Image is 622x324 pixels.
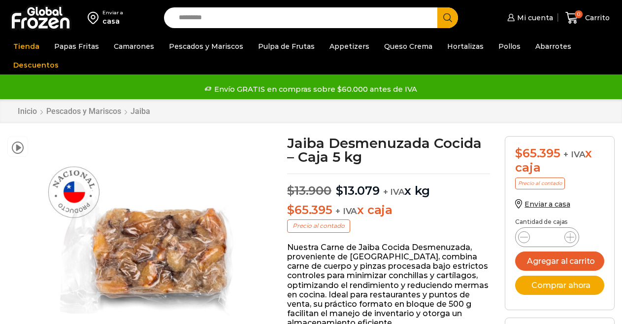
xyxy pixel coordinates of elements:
[49,37,104,56] a: Papas Fritas
[335,206,357,216] span: + IVA
[253,37,320,56] a: Pulpa de Frutas
[515,276,604,295] button: Comprar ahora
[563,149,585,159] span: + IVA
[383,187,405,197] span: + IVA
[336,183,379,198] bdi: 13.079
[102,9,123,16] div: Enviar a
[515,146,523,160] span: $
[515,178,565,189] p: Precio al contado
[287,203,490,217] p: x caja
[530,37,576,56] a: Abarrotes
[515,13,553,23] span: Mi cuenta
[17,107,151,116] nav: Breadcrumb
[583,13,610,23] span: Carrito
[505,8,553,28] a: Mi cuenta
[287,183,295,198] span: $
[515,218,604,225] p: Cantidad de cajas
[515,200,570,209] a: Enviar a casa
[46,107,122,116] a: Pescados y Mariscos
[325,37,374,56] a: Appetizers
[515,252,604,271] button: Agregar al carrito
[538,230,557,244] input: Product quantity
[524,200,570,209] span: Enviar a casa
[563,6,612,30] a: 0 Carrito
[515,146,560,160] bdi: 65.395
[164,37,248,56] a: Pescados y Mariscos
[287,203,332,217] bdi: 65.395
[437,7,458,28] button: Search button
[287,219,350,232] p: Precio al contado
[102,16,123,26] div: casa
[287,174,490,198] p: x kg
[8,37,44,56] a: Tienda
[575,10,583,18] span: 0
[287,183,331,198] bdi: 13.900
[287,203,295,217] span: $
[88,9,102,26] img: address-field-icon.svg
[336,183,343,198] span: $
[379,37,437,56] a: Queso Crema
[493,37,525,56] a: Pollos
[287,136,490,164] h1: Jaiba Desmenuzada Cocida – Caja 5 kg
[109,37,159,56] a: Camarones
[442,37,489,56] a: Hortalizas
[8,56,64,74] a: Descuentos
[515,146,604,175] div: x caja
[130,107,151,116] a: Jaiba
[17,107,37,116] a: Inicio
